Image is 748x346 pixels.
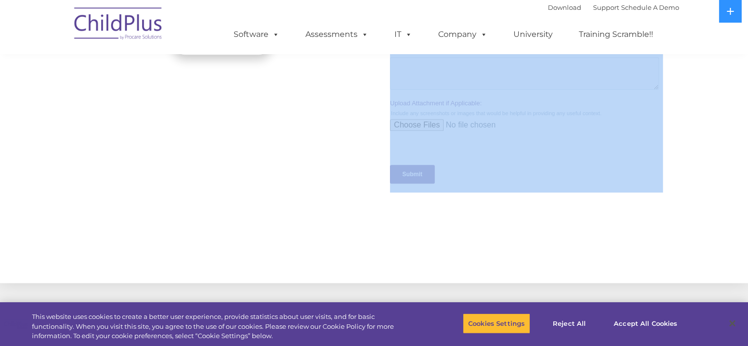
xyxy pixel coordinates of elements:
a: Visit our blog [173,30,271,55]
span: Last name [137,65,167,72]
button: Reject All [539,313,600,334]
a: Assessments [296,25,378,44]
a: Support [593,3,619,11]
a: IT [385,25,422,44]
a: University [504,25,563,44]
a: Company [428,25,497,44]
a: Schedule A Demo [621,3,679,11]
a: Software [224,25,289,44]
button: Accept All Cookies [608,313,683,334]
a: Training Scramble!! [569,25,663,44]
img: ChildPlus by Procare Solutions [69,0,168,50]
button: Cookies Settings [463,313,530,334]
font: | [548,3,679,11]
a: Download [548,3,581,11]
div: This website uses cookies to create a better user experience, provide statistics about user visit... [32,312,412,341]
span: Phone number [137,105,179,113]
button: Close [721,313,743,334]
